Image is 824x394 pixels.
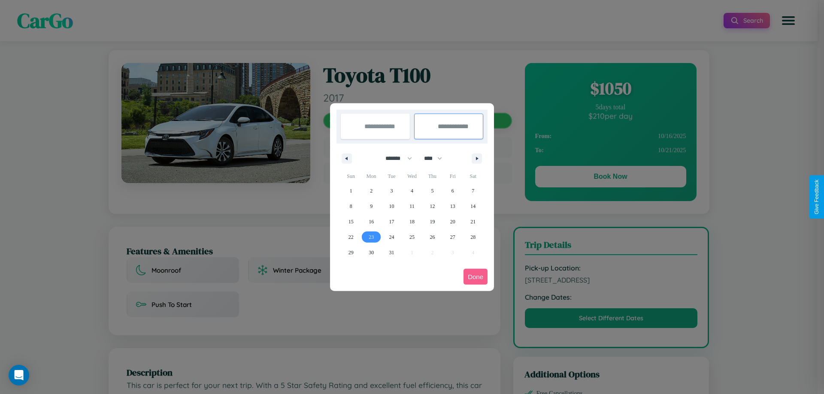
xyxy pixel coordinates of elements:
[402,229,422,245] button: 25
[463,214,483,229] button: 21
[9,365,29,385] div: Open Intercom Messenger
[430,229,435,245] span: 26
[463,169,483,183] span: Sat
[391,183,393,199] span: 3
[402,199,422,214] button: 11
[442,169,463,183] span: Fri
[442,229,463,245] button: 27
[350,199,352,214] span: 8
[361,199,381,214] button: 9
[470,214,476,229] span: 21
[442,183,463,199] button: 6
[341,199,361,214] button: 8
[422,229,442,245] button: 26
[369,229,374,245] span: 23
[814,180,820,214] div: Give Feedback
[463,269,488,285] button: Done
[409,214,415,229] span: 18
[389,229,394,245] span: 24
[450,229,455,245] span: 27
[389,214,394,229] span: 17
[369,214,374,229] span: 16
[361,229,381,245] button: 23
[422,183,442,199] button: 5
[402,169,422,183] span: Wed
[422,199,442,214] button: 12
[463,229,483,245] button: 28
[348,245,354,260] span: 29
[451,183,454,199] span: 6
[450,214,455,229] span: 20
[382,229,402,245] button: 24
[409,199,415,214] span: 11
[370,183,373,199] span: 2
[382,183,402,199] button: 3
[361,245,381,260] button: 30
[341,169,361,183] span: Sun
[348,229,354,245] span: 22
[422,214,442,229] button: 19
[409,229,415,245] span: 25
[341,214,361,229] button: 15
[472,183,474,199] span: 7
[389,245,394,260] span: 31
[361,214,381,229] button: 16
[422,169,442,183] span: Thu
[463,183,483,199] button: 7
[382,199,402,214] button: 10
[430,214,435,229] span: 19
[382,214,402,229] button: 17
[350,183,352,199] span: 1
[369,245,374,260] span: 30
[402,214,422,229] button: 18
[341,245,361,260] button: 29
[442,199,463,214] button: 13
[402,183,422,199] button: 4
[450,199,455,214] span: 13
[430,199,435,214] span: 12
[382,245,402,260] button: 31
[470,199,476,214] span: 14
[348,214,354,229] span: 15
[411,183,413,199] span: 4
[470,229,476,245] span: 28
[382,169,402,183] span: Tue
[361,183,381,199] button: 2
[389,199,394,214] span: 10
[370,199,373,214] span: 9
[361,169,381,183] span: Mon
[463,199,483,214] button: 14
[442,214,463,229] button: 20
[341,229,361,245] button: 22
[431,183,433,199] span: 5
[341,183,361,199] button: 1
